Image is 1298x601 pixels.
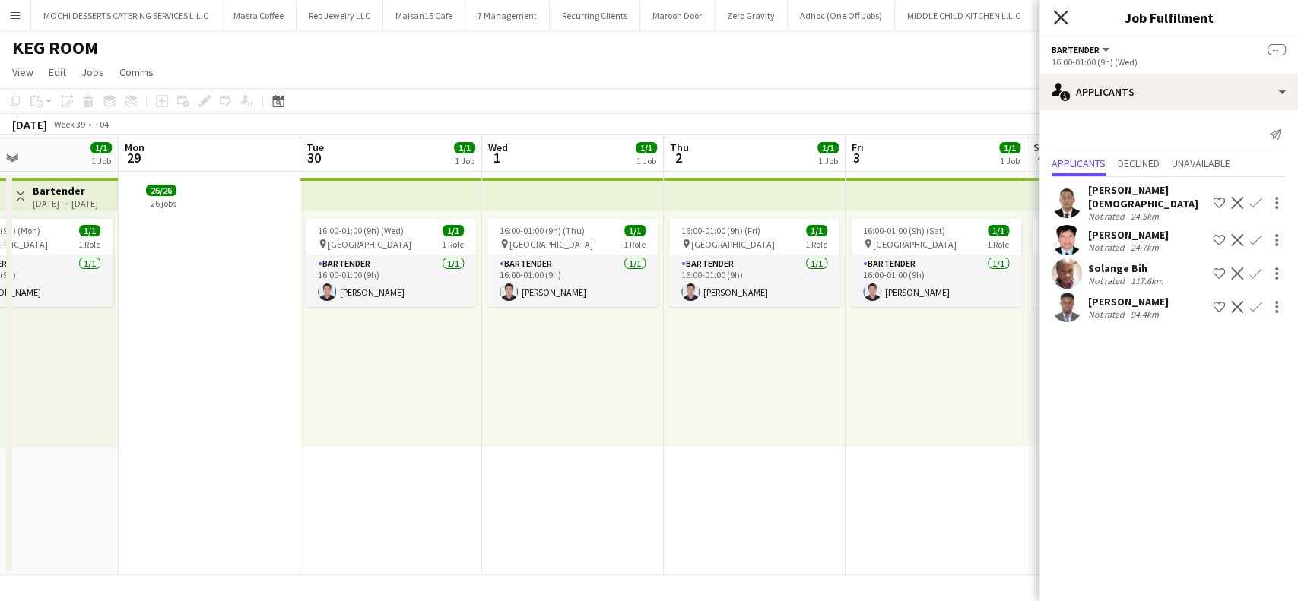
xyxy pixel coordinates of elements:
[1033,141,1050,154] span: Sat
[465,1,550,30] button: 7 Management
[1031,149,1050,166] span: 4
[328,239,411,250] span: [GEOGRAPHIC_DATA]
[1039,74,1298,110] div: Applicants
[487,219,658,307] app-job-card: 16:00-01:00 (9h) (Thu)1/1 [GEOGRAPHIC_DATA]1 RoleBartender1/116:00-01:00 (9h)[PERSON_NAME]
[806,225,827,236] span: 1/1
[33,184,98,198] h3: Bartender
[1033,1,1102,30] button: KEG ROOM
[1052,44,1100,55] span: Bartender
[988,225,1009,236] span: 1/1
[306,255,476,307] app-card-role: Bartender1/116:00-01:00 (9h)[PERSON_NAME]
[1088,242,1128,253] div: Not rated
[31,1,221,30] button: MOCHI DESSERTS CATERING SERVICES L.L.C
[1128,242,1162,253] div: 24.7km
[304,149,324,166] span: 30
[318,225,404,236] span: 16:00-01:00 (9h) (Wed)
[817,142,839,153] span: 1/1
[873,239,957,250] span: [GEOGRAPHIC_DATA]
[681,225,760,236] span: 16:00-01:00 (9h) (Fri)
[1268,44,1286,55] span: --
[550,1,640,30] button: Recurring Clients
[454,142,475,153] span: 1/1
[1052,158,1106,169] span: Applicants
[788,1,895,30] button: Adhoc (One Off Jobs)
[12,36,98,59] h1: KEG ROOM
[1128,275,1166,286] div: 117.6km
[43,62,72,82] a: Edit
[1088,210,1128,222] div: Not rated
[636,155,656,166] div: 1 Job
[851,219,1021,307] app-job-card: 16:00-01:00 (9h) (Sat)1/1 [GEOGRAPHIC_DATA]1 RoleBartender1/116:00-01:00 (9h)[PERSON_NAME]
[455,155,474,166] div: 1 Job
[119,65,154,79] span: Comms
[12,117,47,132] div: [DATE]
[849,149,864,166] span: 3
[509,239,593,250] span: [GEOGRAPHIC_DATA]
[151,196,176,209] div: 26 jobs
[78,239,100,250] span: 1 Role
[669,219,839,307] app-job-card: 16:00-01:00 (9h) (Fri)1/1 [GEOGRAPHIC_DATA]1 RoleBartender1/116:00-01:00 (9h)[PERSON_NAME]
[1118,158,1160,169] span: Declined
[691,239,775,250] span: [GEOGRAPHIC_DATA]
[670,141,689,154] span: Thu
[75,62,110,82] a: Jobs
[818,155,838,166] div: 1 Job
[90,142,112,153] span: 1/1
[33,198,98,209] div: [DATE] → [DATE]
[94,119,109,130] div: +04
[122,149,144,166] span: 29
[1128,210,1162,222] div: 24.5km
[1088,183,1207,210] div: [PERSON_NAME][DEMOGRAPHIC_DATA]
[486,149,508,166] span: 1
[443,225,464,236] span: 1/1
[487,255,658,307] app-card-role: Bartender1/116:00-01:00 (9h)[PERSON_NAME]
[6,62,40,82] a: View
[895,1,1033,30] button: MIDDLE CHILD KITCHEN L.L.C
[636,142,657,153] span: 1/1
[1052,56,1286,68] div: 16:00-01:00 (9h) (Wed)
[488,141,508,154] span: Wed
[221,1,297,30] button: Masra Coffee
[306,141,324,154] span: Tue
[81,65,104,79] span: Jobs
[1088,308,1128,320] div: Not rated
[1088,228,1169,242] div: [PERSON_NAME]
[715,1,788,30] button: Zero Gravity
[125,141,144,154] span: Mon
[852,141,864,154] span: Fri
[79,225,100,236] span: 1/1
[49,65,66,79] span: Edit
[442,239,464,250] span: 1 Role
[624,239,646,250] span: 1 Role
[863,225,945,236] span: 16:00-01:00 (9h) (Sat)
[50,119,88,130] span: Week 39
[146,185,176,196] span: 26/26
[999,142,1020,153] span: 1/1
[1128,308,1162,320] div: 94.4km
[1172,158,1230,169] span: Unavailable
[1039,8,1298,27] h3: Job Fulfilment
[12,65,33,79] span: View
[987,239,1009,250] span: 1 Role
[640,1,715,30] button: Maroon Door
[1088,261,1166,275] div: Solange Bih
[669,255,839,307] app-card-role: Bartender1/116:00-01:00 (9h)[PERSON_NAME]
[1088,275,1128,286] div: Not rated
[500,225,585,236] span: 16:00-01:00 (9h) (Thu)
[1033,219,1203,307] app-job-card: 16:00-01:00 (9h) (Sun)1/1 [GEOGRAPHIC_DATA]1 RoleBartender1/116:00-01:00 (9h)[PERSON_NAME]
[91,155,111,166] div: 1 Job
[383,1,465,30] button: Maisan15 Cafe
[1088,295,1169,308] div: [PERSON_NAME]
[113,62,160,82] a: Comms
[1052,44,1112,55] button: Bartender
[1000,155,1020,166] div: 1 Job
[668,149,689,166] span: 2
[1033,255,1203,307] app-card-role: Bartender1/116:00-01:00 (9h)[PERSON_NAME]
[306,219,476,307] app-job-card: 16:00-01:00 (9h) (Wed)1/1 [GEOGRAPHIC_DATA]1 RoleBartender1/116:00-01:00 (9h)[PERSON_NAME]
[624,225,646,236] span: 1/1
